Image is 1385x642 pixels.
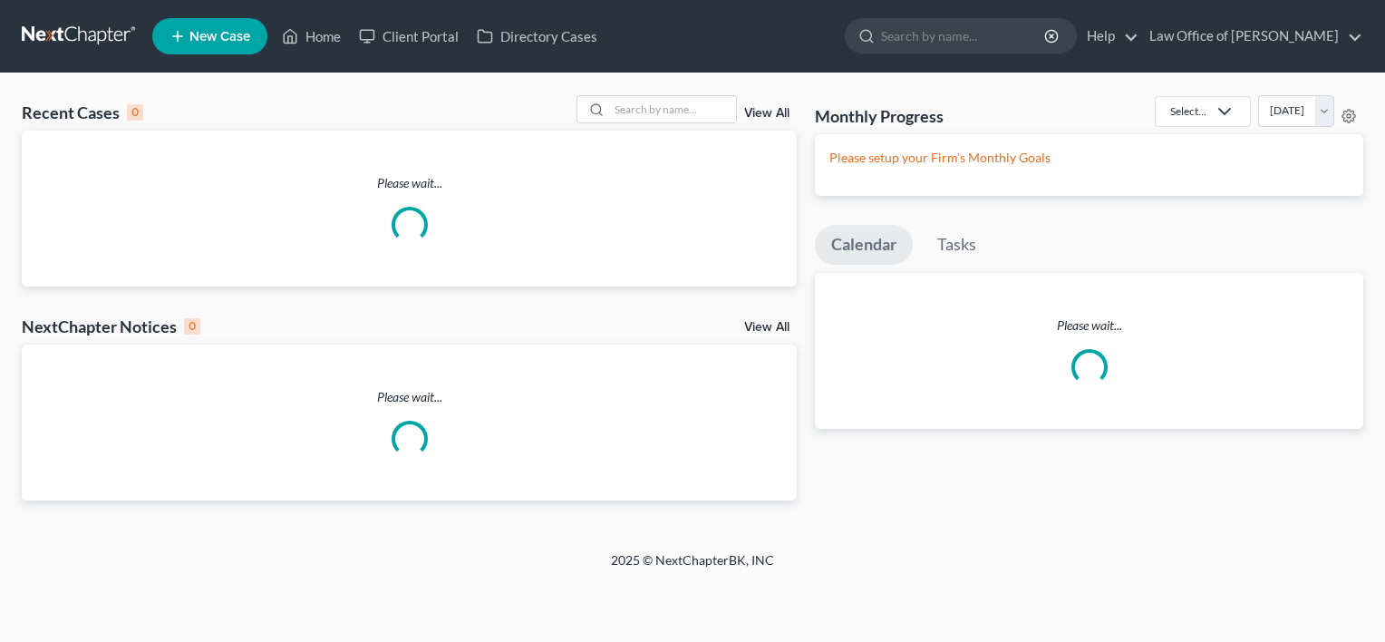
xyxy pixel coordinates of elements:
[815,225,913,265] a: Calendar
[744,107,789,120] a: View All
[273,20,350,53] a: Home
[744,321,789,334] a: View All
[468,20,606,53] a: Directory Cases
[609,96,736,122] input: Search by name...
[829,149,1349,167] p: Please setup your Firm's Monthly Goals
[350,20,468,53] a: Client Portal
[1140,20,1362,53] a: Law Office of [PERSON_NAME]
[815,316,1363,335] p: Please wait...
[921,225,993,265] a: Tasks
[22,174,797,192] p: Please wait...
[815,105,944,127] h3: Monthly Progress
[881,19,1047,53] input: Search by name...
[176,551,1209,584] div: 2025 © NextChapterBK, INC
[184,318,200,335] div: 0
[22,388,797,406] p: Please wait...
[22,316,200,337] div: NextChapter Notices
[22,102,143,123] div: Recent Cases
[189,30,250,44] span: New Case
[1170,103,1206,119] div: Select...
[1078,20,1138,53] a: Help
[127,104,143,121] div: 0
